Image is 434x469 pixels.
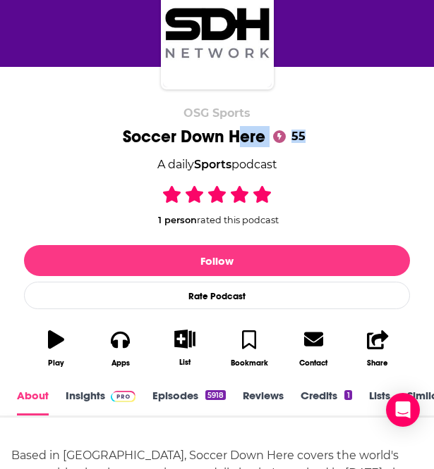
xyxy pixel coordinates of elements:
span: OSG Sports [183,106,251,120]
button: Follow [24,245,410,276]
a: 55 [271,128,311,145]
a: InsightsPodchaser Pro [66,389,135,415]
a: About [17,389,49,415]
button: List [152,320,217,375]
div: Bookmark [231,358,268,368]
div: Apps [111,358,130,368]
div: 1 personrated this podcast [111,185,323,225]
a: Lists [369,389,390,415]
button: Apps [88,320,152,376]
a: Contact [282,320,346,376]
div: List [179,358,191,367]
span: 1 person [158,215,197,225]
div: 1 [344,390,351,400]
span: 55 [277,128,311,145]
a: Reviews [243,389,284,415]
div: 5918 [205,390,226,400]
div: Open Intercom Messenger [386,393,420,427]
div: Share [367,358,388,368]
button: Play [24,320,88,376]
div: A daily podcast [157,156,277,174]
button: Bookmark [217,320,282,376]
div: Play [48,358,64,368]
img: Podchaser Pro [111,391,135,402]
a: Sports [194,158,231,171]
a: Episodes5918 [152,389,226,415]
span: rated this podcast [197,215,279,225]
a: Credits1 [301,389,351,415]
div: Rate Podcast [24,282,410,309]
div: Contact [299,358,327,368]
button: Share [346,320,410,376]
